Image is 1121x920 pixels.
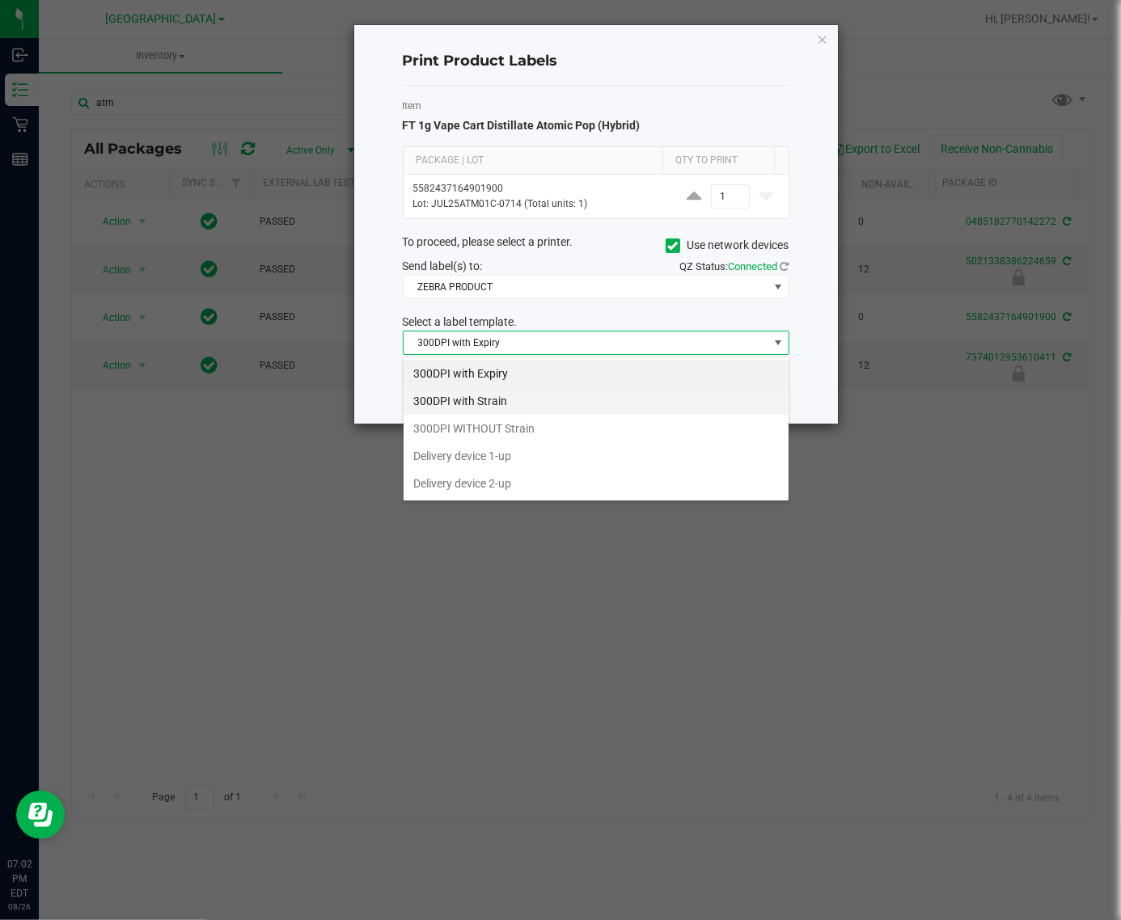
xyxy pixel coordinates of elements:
[403,260,483,272] span: Send label(s) to:
[680,260,789,272] span: QZ Status:
[403,119,641,132] span: FT 1g Vape Cart Distillate Atomic Pop (Hybrid)
[404,442,789,470] li: Delivery device 1-up
[404,387,789,415] li: 300DPI with Strain
[662,147,773,175] th: Qty to Print
[404,360,789,387] li: 300DPI with Expiry
[403,51,789,72] h4: Print Product Labels
[16,791,65,839] iframe: Resource center
[666,237,789,254] label: Use network devices
[404,415,789,442] li: 300DPI WITHOUT Strain
[413,196,663,212] p: Lot: JUL25ATM01C-0714 (Total units: 1)
[404,276,768,298] span: ZEBRA PRODUCT
[391,234,802,258] div: To proceed, please select a printer.
[404,147,663,175] th: Package | Lot
[404,470,789,497] li: Delivery device 2-up
[404,331,768,354] span: 300DPI with Expiry
[403,99,789,113] label: Item
[729,260,778,272] span: Connected
[391,314,802,331] div: Select a label template.
[413,181,663,196] p: 5582437164901900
